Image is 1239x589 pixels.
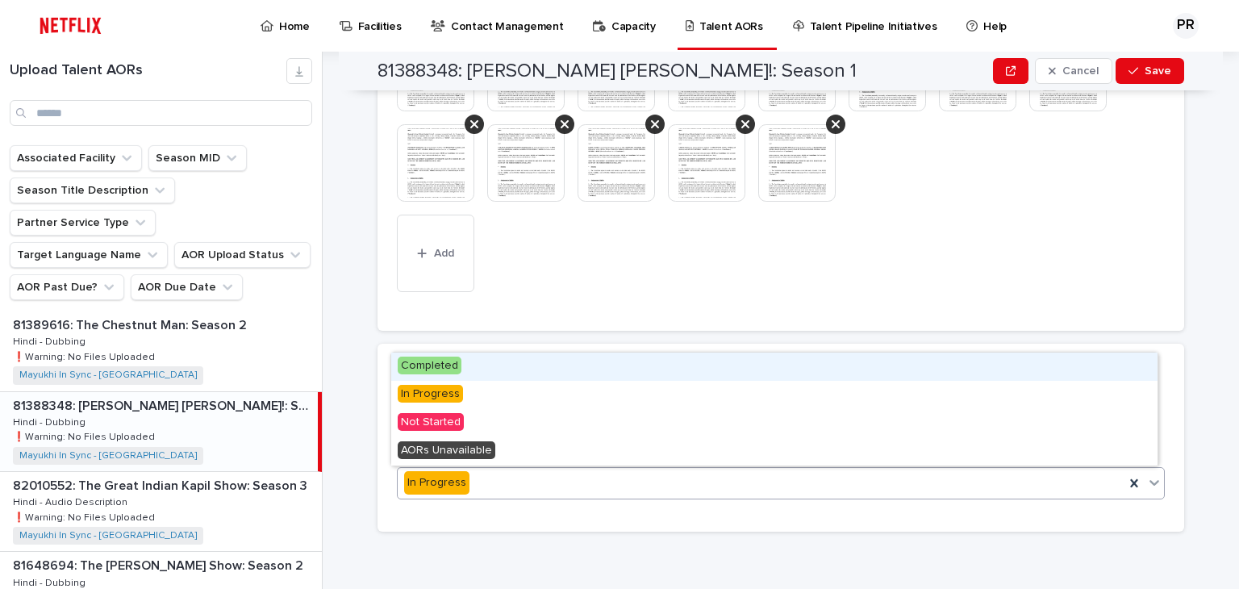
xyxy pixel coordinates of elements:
[398,413,464,431] span: Not Started
[434,248,454,259] span: Add
[13,315,250,333] p: 81389616: The Chestnut Man: Season 2
[19,450,197,462] a: Mayukhi In Sync - [GEOGRAPHIC_DATA]
[1062,65,1099,77] span: Cancel
[13,494,131,508] p: Hindi - Audio Description
[13,555,307,574] p: 81648694: The [PERSON_NAME] Show: Season 2
[391,381,1158,409] div: In Progress
[10,178,175,203] button: Season Title Description
[1116,58,1184,84] button: Save
[10,274,124,300] button: AOR Past Due?
[13,428,158,443] p: ❗️Warning: No Files Uploaded
[13,349,158,363] p: ❗️Warning: No Files Uploaded
[391,353,1158,381] div: Completed
[13,475,311,494] p: 82010552: The Great Indian Kapil Show: Season 3
[19,370,197,381] a: Mayukhi In Sync - [GEOGRAPHIC_DATA]
[398,441,495,459] span: AORs Unavailable
[174,242,311,268] button: AOR Upload Status
[10,242,168,268] button: Target Language Name
[10,210,156,236] button: Partner Service Type
[32,10,109,42] img: ifQbXi3ZQGMSEF7WDB7W
[19,530,197,541] a: Mayukhi In Sync - [GEOGRAPHIC_DATA]
[1145,65,1171,77] span: Save
[1035,58,1112,84] button: Cancel
[10,145,142,171] button: Associated Facility
[13,509,158,524] p: ❗️Warning: No Files Uploaded
[13,574,89,589] p: Hindi - Dubbing
[1173,13,1199,39] div: PR
[398,385,463,403] span: In Progress
[397,215,474,292] button: Add
[13,333,89,348] p: Hindi - Dubbing
[391,409,1158,437] div: Not Started
[13,414,89,428] p: Hindi - Dubbing
[378,60,857,83] h2: 81388348: [PERSON_NAME] [PERSON_NAME]!: Season 1
[148,145,247,171] button: Season MID
[398,357,461,374] span: Completed
[10,100,312,126] input: Search
[404,471,469,495] div: In Progress
[131,274,243,300] button: AOR Due Date
[13,395,315,414] p: 81388348: [PERSON_NAME] [PERSON_NAME]!: Season 1
[391,437,1158,466] div: AORs Unavailable
[10,62,286,80] h1: Upload Talent AORs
